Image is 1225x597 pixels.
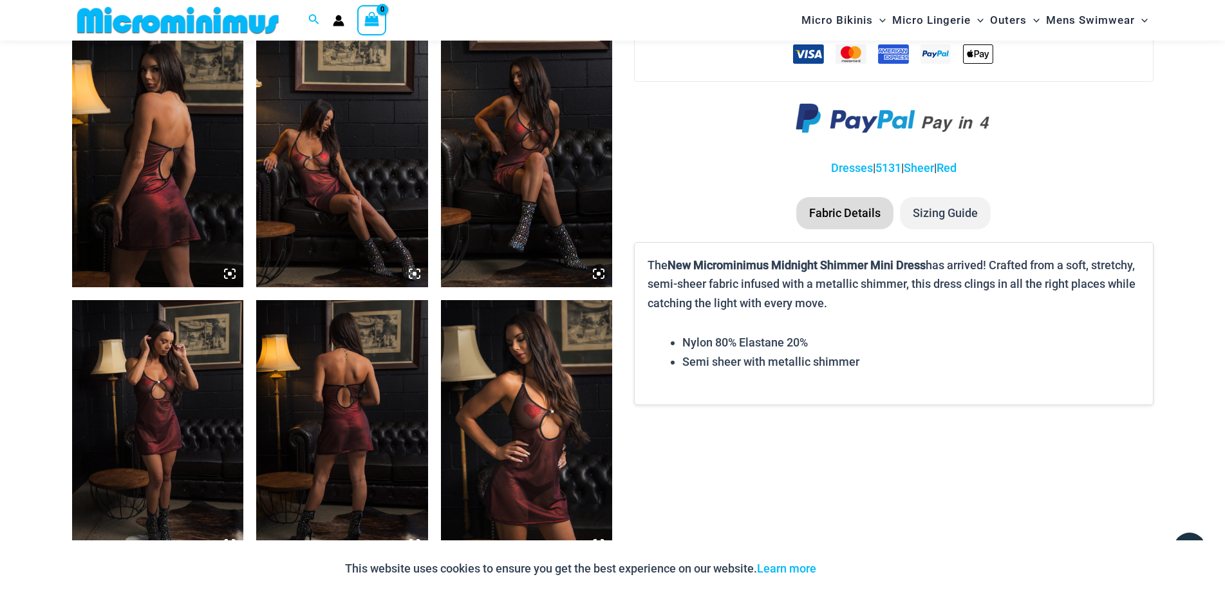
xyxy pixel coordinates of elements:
[668,258,926,272] b: New Microminimus Midnight Shimmer Mini Dress
[1043,4,1151,37] a: Mens SwimwearMenu ToggleMenu Toggle
[831,161,873,175] a: Dresses
[682,352,1139,372] li: Semi sheer with metallic shimmer
[1135,4,1148,37] span: Menu Toggle
[904,161,934,175] a: Sheer
[757,562,816,575] a: Learn more
[892,4,971,37] span: Micro Lingerie
[796,197,893,229] li: Fabric Details
[971,4,984,37] span: Menu Toggle
[987,4,1043,37] a: OutersMenu ToggleMenu Toggle
[441,300,613,558] img: Midnight Shimmer Red 5131 Dress
[634,158,1153,178] p: | | |
[72,300,244,558] img: Midnight Shimmer Red 5131 Dress
[256,30,428,287] img: Midnight Shimmer Red 5131 Dress
[937,161,957,175] a: Red
[357,5,387,35] a: View Shopping Cart, empty
[345,559,816,578] p: This website uses cookies to ensure you get the best experience on our website.
[682,333,1139,352] li: Nylon 80% Elastane 20%
[72,30,244,287] img: Midnight Shimmer Red 5131 Dress
[873,4,886,37] span: Menu Toggle
[72,6,284,35] img: MM SHOP LOGO FLAT
[990,4,1027,37] span: Outers
[648,256,1139,313] p: The has arrived! Crafted from a soft, stretchy, semi-sheer fabric infused with a metallic shimmer...
[900,197,991,229] li: Sizing Guide
[441,30,613,287] img: Midnight Shimmer Red 5131 Dress
[333,15,344,26] a: Account icon link
[1046,4,1135,37] span: Mens Swimwear
[308,12,320,28] a: Search icon link
[798,4,889,37] a: Micro BikinisMenu ToggleMenu Toggle
[889,4,987,37] a: Micro LingerieMenu ToggleMenu Toggle
[875,161,901,175] a: 5131
[801,4,873,37] span: Micro Bikinis
[826,553,881,584] button: Accept
[1027,4,1040,37] span: Menu Toggle
[256,300,428,558] img: Midnight Shimmer Red 5131 Dress
[796,2,1154,39] nav: Site Navigation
